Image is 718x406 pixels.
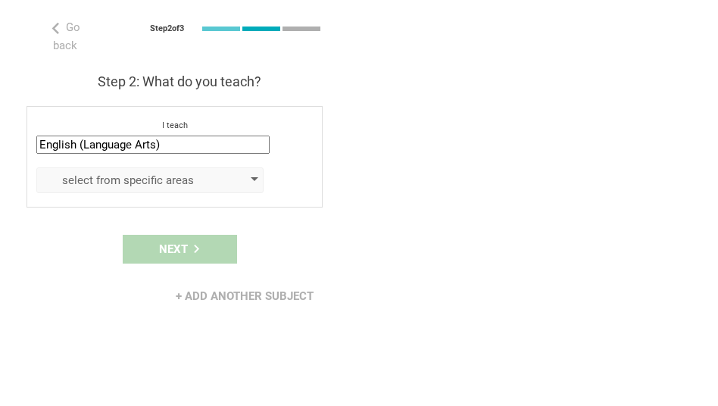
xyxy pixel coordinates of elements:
input: subject or discipline [36,136,270,154]
div: + Add another subject [167,282,323,311]
div: select from specific areas [42,173,215,188]
h3: Step 2: What do you teach? [36,73,323,91]
div: I teach [36,120,313,131]
div: Step 2 of 3 [150,23,184,34]
span: Go back [53,20,80,52]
